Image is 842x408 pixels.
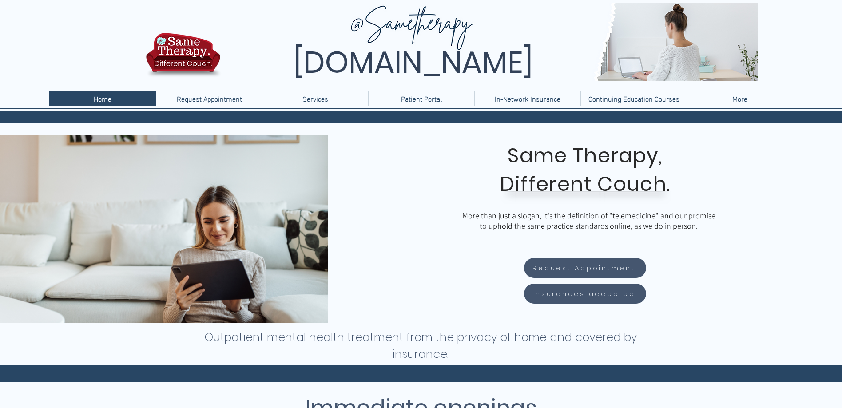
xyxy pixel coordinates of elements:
[490,91,565,106] p: In-Network Insurance
[584,91,684,106] p: Continuing Education Courses
[580,91,687,106] a: Continuing Education Courses
[728,91,752,106] p: More
[524,258,646,278] a: Request Appointment
[508,142,663,170] span: Same Therapy,
[500,170,671,198] span: Different Couch.
[532,263,635,273] span: Request Appointment
[298,91,333,106] p: Services
[368,91,474,106] a: Patient Portal
[262,91,368,106] div: Services
[222,3,758,81] img: Same Therapy, Different Couch. TelebehavioralHealth.US
[524,284,646,304] a: Insurances accepted
[532,289,635,299] span: Insurances accepted
[293,41,533,83] span: [DOMAIN_NAME]
[474,91,580,106] a: In-Network Insurance
[49,91,793,106] nav: Site
[172,91,246,106] p: Request Appointment
[460,210,718,231] p: More than just a slogan, it's the definition of "telemedicine" and our promise to uphold the same...
[397,91,446,106] p: Patient Portal
[89,91,116,106] p: Home
[156,91,262,106] a: Request Appointment
[203,329,637,363] h1: Outpatient mental health treatment from the privacy of home and covered by insurance.
[49,91,156,106] a: Home
[143,32,223,84] img: TBH.US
